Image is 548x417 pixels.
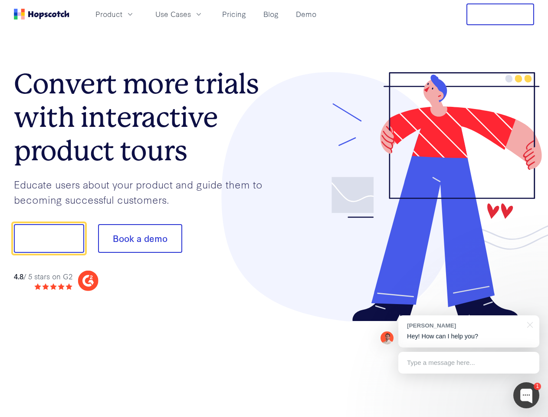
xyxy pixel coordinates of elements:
strong: 4.8 [14,271,23,281]
p: Educate users about your product and guide them to becoming successful customers. [14,177,274,207]
p: Hey! How can I help you? [407,332,531,341]
a: Blog [260,7,282,21]
img: Mark Spera [381,331,394,344]
div: Type a message here... [398,352,539,374]
span: Use Cases [155,9,191,20]
button: Show me! [14,224,84,253]
button: Product [90,7,140,21]
span: Product [95,9,122,20]
a: Pricing [219,7,249,21]
div: / 5 stars on G2 [14,271,72,282]
button: Use Cases [150,7,208,21]
button: Book a demo [98,224,182,253]
a: Home [14,9,69,20]
button: Free Trial [466,3,534,25]
a: Demo [292,7,320,21]
h1: Convert more trials with interactive product tours [14,67,274,167]
div: [PERSON_NAME] [407,321,522,330]
div: 1 [534,383,541,390]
